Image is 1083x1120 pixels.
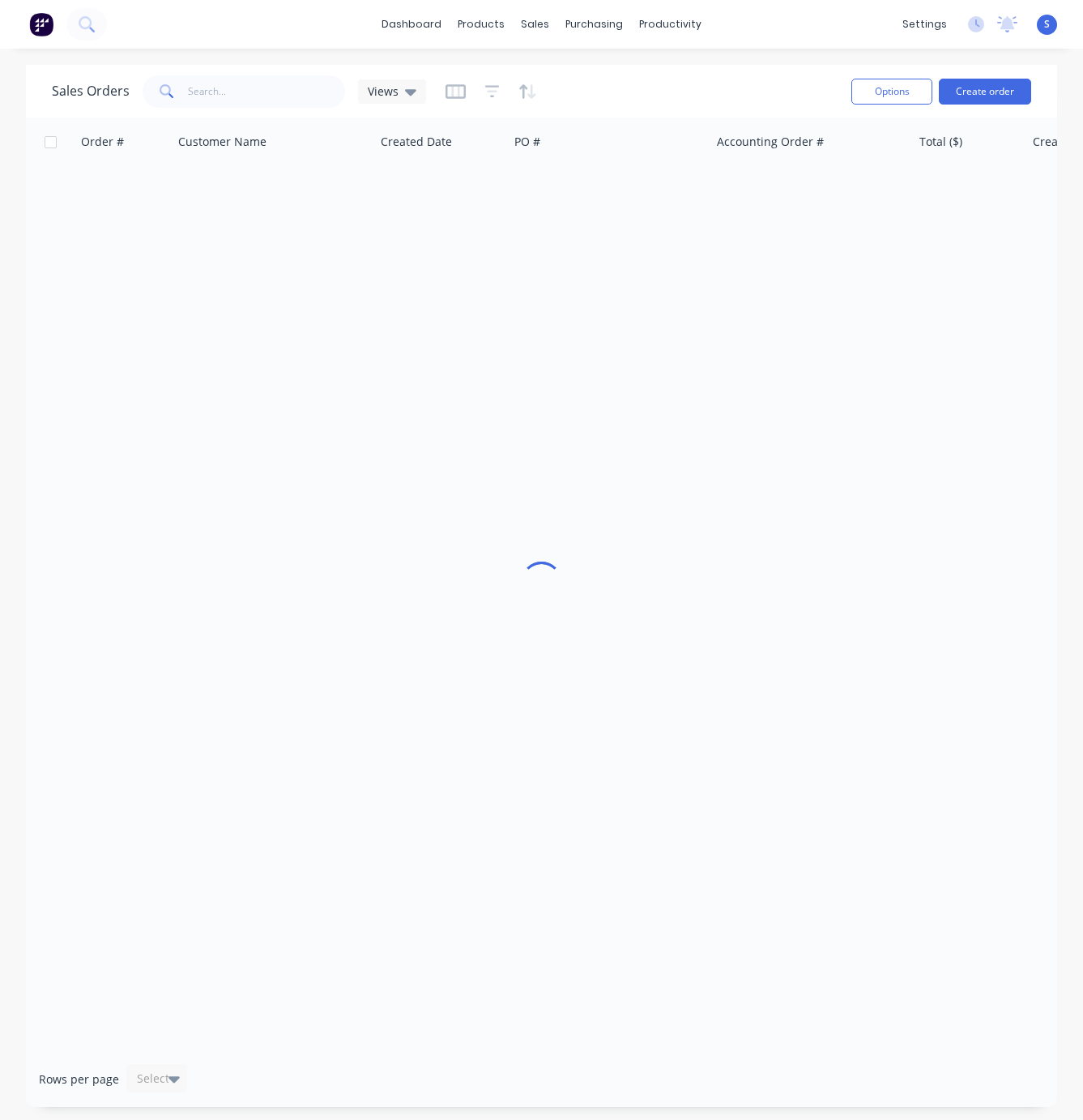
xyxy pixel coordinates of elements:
button: Options [851,79,932,105]
div: Order # [81,134,124,150]
div: settings [894,12,955,36]
img: Factory [29,12,53,36]
div: purchasing [557,12,631,36]
a: dashboard [373,12,450,36]
div: Accounting Order # [717,134,824,150]
div: sales [513,12,557,36]
div: Created Date [381,134,452,150]
span: Rows per page [39,1071,119,1088]
div: products [450,12,513,36]
div: Customer Name [178,134,266,150]
input: Search... [188,75,346,108]
h1: Sales Orders [52,83,130,99]
div: Total ($) [919,134,962,150]
span: S [1044,17,1050,32]
div: productivity [631,12,710,36]
span: Views [368,83,399,100]
button: Create order [939,79,1031,105]
div: PO # [514,134,540,150]
div: Select... [137,1071,179,1087]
